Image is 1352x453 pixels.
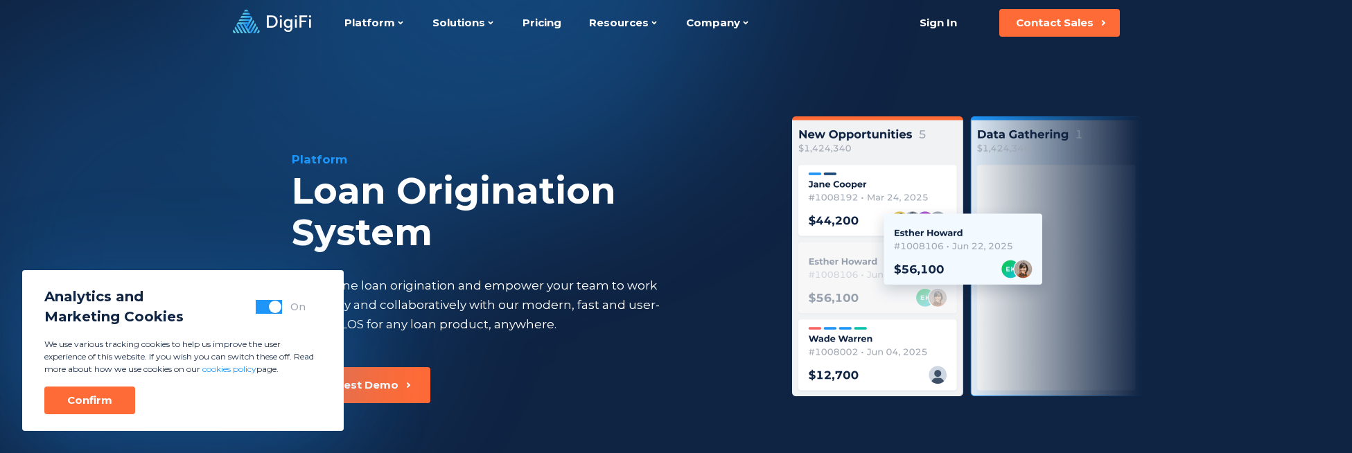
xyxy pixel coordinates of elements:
button: Confirm [44,387,135,414]
div: Contact Sales [1016,16,1094,30]
div: Request Demo [315,378,398,392]
div: Loan Origination System [292,170,757,254]
div: Streamline loan origination and empower your team to work efficiently and collaboratively with ou... [292,276,685,334]
a: Sign In [903,9,974,37]
div: On [290,300,306,314]
span: Marketing Cookies [44,307,184,327]
div: Platform [292,151,757,168]
button: Request Demo [292,367,430,403]
button: Contact Sales [999,9,1120,37]
span: Analytics and [44,287,184,307]
div: Confirm [67,393,112,407]
p: We use various tracking cookies to help us improve the user experience of this website. If you wi... [44,338,322,375]
a: cookies policy [202,364,256,374]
